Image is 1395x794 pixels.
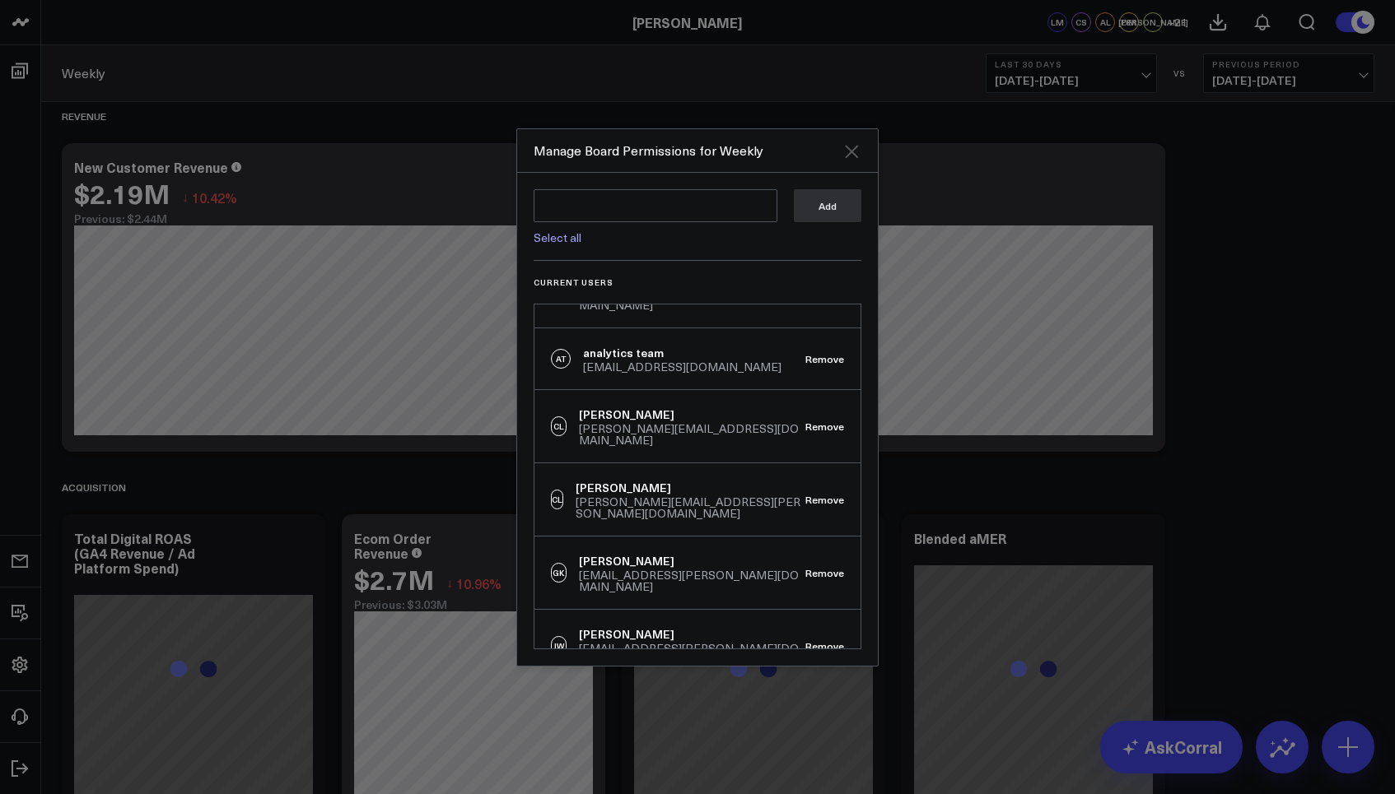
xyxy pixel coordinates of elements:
[551,416,567,436] div: CL
[579,626,805,643] div: [PERSON_NAME]
[805,353,844,364] button: Remove
[805,640,844,652] button: Remove
[551,636,567,656] div: JW
[842,142,861,161] button: Close
[551,349,571,369] div: AT
[579,288,805,311] div: [PERSON_NAME][EMAIL_ADDRESS][DOMAIN_NAME]
[583,345,781,361] div: analytics team
[534,142,842,160] div: Manage Board Permissions for Weekly
[579,553,805,569] div: [PERSON_NAME]
[579,406,805,423] div: [PERSON_NAME]
[534,277,861,287] h3: Current Users
[551,490,563,509] div: CL
[805,567,844,578] button: Remove
[576,480,805,496] div: [PERSON_NAME]
[794,189,861,222] button: Add
[551,563,567,583] div: GK
[805,420,844,432] button: Remove
[579,643,805,666] div: [EMAIL_ADDRESS][PERSON_NAME][DOMAIN_NAME]
[583,361,781,373] div: [EMAIL_ADDRESS][DOMAIN_NAME]
[576,496,805,519] div: [PERSON_NAME][EMAIL_ADDRESS][PERSON_NAME][DOMAIN_NAME]
[579,569,805,592] div: [EMAIL_ADDRESS][PERSON_NAME][DOMAIN_NAME]
[534,230,581,245] a: Select all
[579,423,805,446] div: [PERSON_NAME][EMAIL_ADDRESS][DOMAIN_NAME]
[805,494,844,505] button: Remove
